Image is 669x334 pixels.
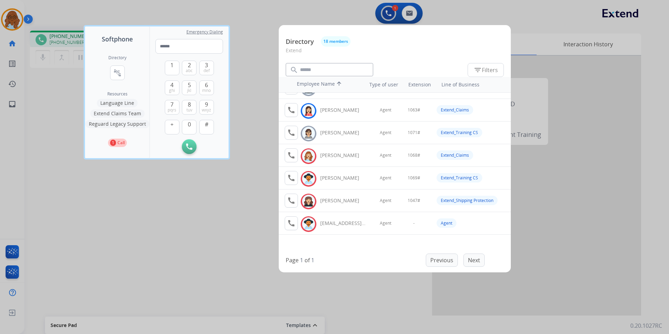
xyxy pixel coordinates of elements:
[182,61,197,75] button: 2abc
[320,152,367,159] div: [PERSON_NAME]
[97,99,138,107] button: Language Line
[287,129,295,137] mat-icon: call
[287,196,295,205] mat-icon: call
[380,107,391,113] span: Agent
[199,100,214,115] button: 9wxyz
[186,143,192,150] img: call-button
[360,78,402,92] th: Type of user
[303,128,314,139] img: avatar
[408,107,420,113] span: 1063#
[437,128,482,137] div: Extend_Training CS
[108,55,126,61] h2: Directory
[170,81,174,89] span: 4
[165,80,179,95] button: 4ghi
[474,66,498,74] span: Filters
[630,321,662,330] p: 0.20.1027RC
[202,107,211,113] span: wxyz
[293,77,356,92] th: Employee Name
[380,153,391,158] span: Agent
[321,36,351,47] button: 18 members
[186,29,223,35] span: Emergency Dialing
[85,120,149,128] button: Reguard Legacy Support
[187,88,191,93] span: jkl
[408,130,420,135] span: 1071#
[303,106,314,116] img: avatar
[199,120,214,134] button: #
[90,109,145,118] button: Extend Claims Team
[380,198,391,203] span: Agent
[287,106,295,114] mat-icon: call
[286,256,299,264] p: Page
[188,100,191,109] span: 8
[188,61,191,69] span: 2
[182,100,197,115] button: 8tuv
[188,120,191,129] span: 0
[290,66,298,74] mat-icon: search
[182,80,197,95] button: 5jkl
[170,61,174,69] span: 1
[117,140,125,146] p: Call
[188,81,191,89] span: 5
[303,173,314,184] img: avatar
[182,120,197,134] button: 0
[107,91,128,97] span: Resources
[320,129,367,136] div: [PERSON_NAME]
[320,107,367,114] div: [PERSON_NAME]
[437,173,482,182] div: Extend_Training CS
[110,140,116,146] p: 1
[165,100,179,115] button: 7pqrs
[380,220,391,226] span: Agent
[205,81,208,89] span: 6
[205,120,208,129] span: #
[205,61,208,69] span: 3
[468,63,504,77] button: Filters
[305,256,310,264] p: of
[320,197,367,204] div: [PERSON_NAME]
[199,61,214,75] button: 3def
[438,78,507,92] th: Line of Business
[202,88,211,93] span: mno
[113,69,122,77] mat-icon: connect_without_contact
[303,219,314,230] img: avatar
[165,61,179,75] button: 1
[413,220,415,226] span: -
[205,100,208,109] span: 9
[169,88,175,93] span: ghi
[287,151,295,160] mat-icon: call
[437,150,473,160] div: Extend_Claims
[108,139,127,147] button: 1Call
[303,196,314,207] img: avatar
[102,34,133,44] span: Softphone
[186,107,192,113] span: tuv
[165,120,179,134] button: +
[380,175,391,181] span: Agent
[186,68,193,73] span: abc
[408,198,420,203] span: 1047#
[437,196,498,205] div: Extend_Shipping Protection
[203,68,210,73] span: def
[474,66,482,74] mat-icon: filter_list
[335,80,343,89] mat-icon: arrow_upward
[405,78,435,92] th: Extension
[408,153,420,158] span: 1068#
[170,100,174,109] span: 7
[287,219,295,227] mat-icon: call
[408,175,420,181] span: 1069#
[287,174,295,182] mat-icon: call
[168,107,176,113] span: pqrs
[303,151,314,162] img: avatar
[286,37,314,46] p: Directory
[320,174,367,181] div: [PERSON_NAME]
[286,47,504,60] p: Extend
[199,80,214,95] button: 6mno
[170,120,174,129] span: +
[320,220,367,227] div: [EMAIL_ADDRESS][DOMAIN_NAME]
[437,218,456,228] div: Agent
[437,105,473,115] div: Extend_Claims
[380,130,391,135] span: Agent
